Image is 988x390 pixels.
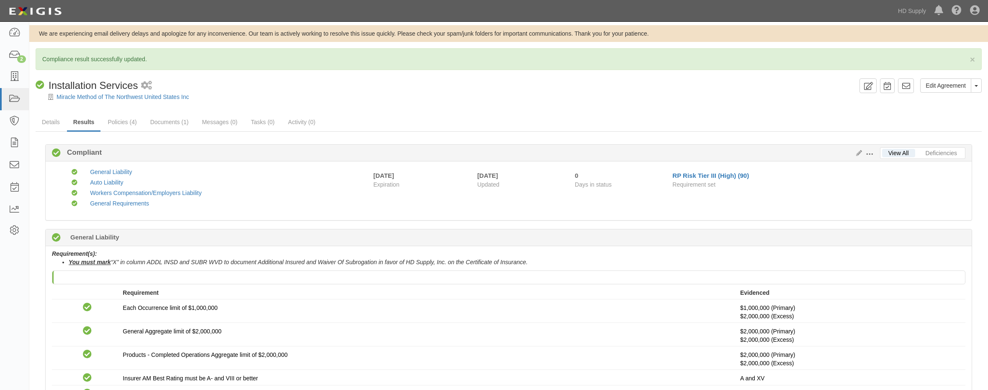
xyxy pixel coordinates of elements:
[52,234,61,242] i: Compliant 0 days (since 08/20/2025)
[920,78,971,93] a: Edit Agreement
[672,181,715,188] span: Requirement set
[853,150,862,156] a: Edit Results
[83,350,92,359] i: Compliant
[740,289,769,296] strong: Evidenced
[144,114,195,130] a: Documents (1)
[90,169,132,175] a: General Liability
[90,190,202,196] a: Workers Compensation/Employers Liability
[244,114,281,130] a: Tasks (0)
[29,29,988,38] div: We are experiencing email delivery delays and apologize for any inconvenience. Our team is active...
[69,259,527,265] i: “X” in column ADDL INSD and SUBR WVD to document Additional Insured and Waiver Of Subrogation in ...
[141,81,152,90] i: 1 scheduled workflow
[740,336,794,343] span: Policy #EBU015717131 Insurer: National Union Fire Ins Co Pittsburgh PA
[101,114,143,130] a: Policies (4)
[83,303,92,312] i: Compliant
[90,200,149,207] a: General Requirements
[123,375,258,382] span: Insurer AM Best Rating must be A- and VIII or better
[970,55,975,64] span: ×
[83,327,92,335] i: Compliant
[52,149,61,158] i: Compliant
[57,94,189,100] a: Miracle Method of The Northwest United States Inc
[970,55,975,64] button: Close
[919,149,963,157] a: Deficiencies
[123,328,221,335] span: General Aggregate limit of $2,000,000
[740,313,794,320] span: Policy #EBU015717131 Insurer: National Union Fire Ins Co Pittsburgh PA
[952,6,962,16] i: Help Center - Complianz
[894,3,930,19] a: HD Supply
[36,81,44,90] i: Compliant
[36,78,138,93] div: Installation Services
[196,114,244,130] a: Messages (0)
[282,114,322,130] a: Activity (0)
[72,190,77,196] i: Compliant
[42,55,975,63] p: Compliance result successfully updated.
[882,149,915,157] a: View All
[83,374,92,382] i: Compliant
[575,171,666,180] div: Since 08/20/2025
[123,351,288,358] span: Products - Completed Operations Aggregate limit of $2,000,000
[61,148,102,158] b: Compliant
[123,304,217,311] span: Each Occurrence limit of $1,000,000
[67,114,101,132] a: Results
[740,374,959,382] p: A and XV
[575,181,612,188] span: Days in status
[72,180,77,186] i: Compliant
[90,179,123,186] a: Auto Liability
[70,233,119,242] b: General Liability
[6,4,64,19] img: logo-5460c22ac91f19d4615b14bd174203de0afe785f0fc80cf4dbbc73dc1793850b.png
[373,180,471,189] span: Expiration
[373,171,394,180] div: [DATE]
[123,289,159,296] strong: Requirement
[740,327,959,344] p: $2,000,000 (Primary)
[72,169,77,175] i: Compliant
[72,201,77,207] i: Compliant
[740,304,959,320] p: $1,000,000 (Primary)
[36,114,66,130] a: Details
[69,259,111,265] u: You must mark
[52,250,97,257] b: Requirement(s):
[740,351,959,367] p: $2,000,000 (Primary)
[49,80,138,91] span: Installation Services
[477,171,562,180] div: [DATE]
[477,181,499,188] span: Updated
[740,360,794,367] span: Policy #EBU015717131 Insurer: National Union Fire Ins Co Pittsburgh PA
[672,172,749,179] a: RP Risk Tier III (High) (90)
[17,55,26,63] div: 2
